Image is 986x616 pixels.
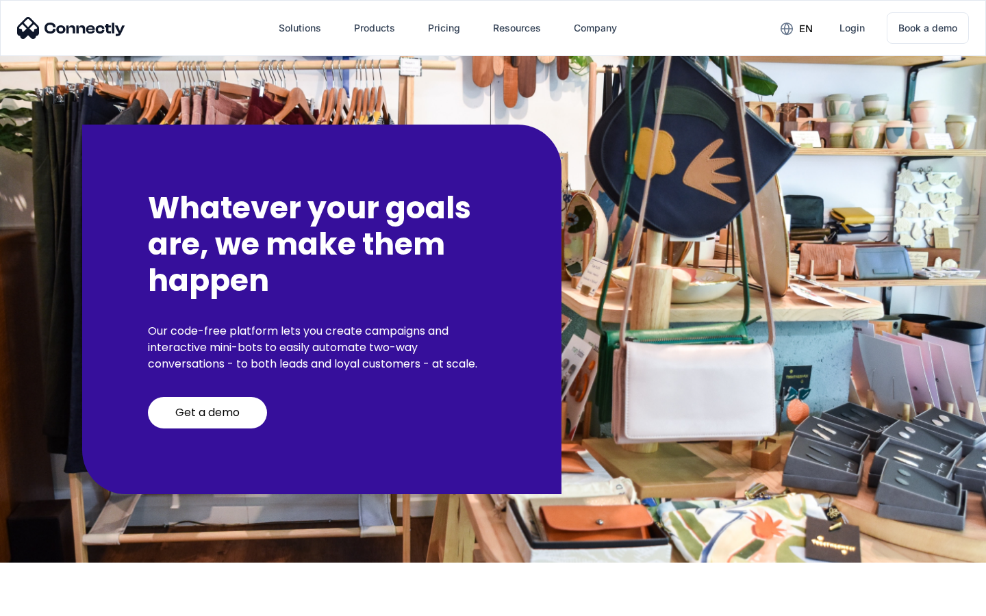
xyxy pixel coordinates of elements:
[175,406,240,420] div: Get a demo
[14,592,82,611] aside: Language selected: English
[574,18,617,38] div: Company
[887,12,969,44] a: Book a demo
[148,323,496,372] p: Our code-free platform lets you create campaigns and interactive mini-bots to easily automate two...
[148,397,267,428] a: Get a demo
[799,19,813,38] div: en
[279,18,321,38] div: Solutions
[829,12,876,44] a: Login
[27,592,82,611] ul: Language list
[493,18,541,38] div: Resources
[428,18,460,38] div: Pricing
[417,12,471,44] a: Pricing
[17,17,125,39] img: Connectly Logo
[148,190,496,298] h2: Whatever your goals are, we make them happen
[354,18,395,38] div: Products
[839,18,865,38] div: Login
